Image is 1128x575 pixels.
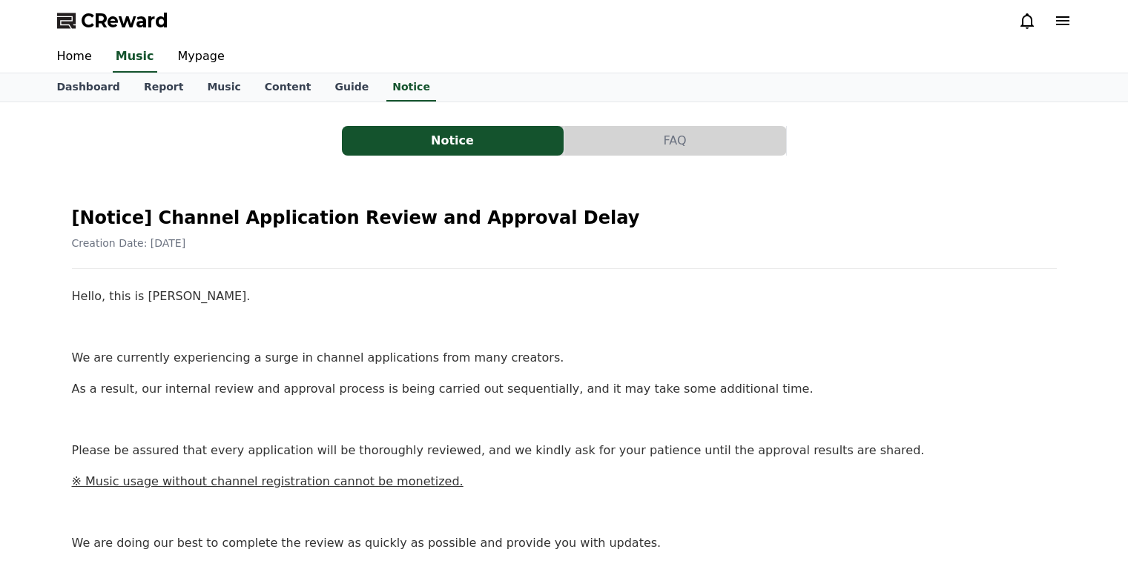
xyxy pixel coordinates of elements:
a: Dashboard [45,73,132,102]
p: We are currently experiencing a surge in channel applications from many creators. [72,348,1057,368]
p: Please be assured that every application will be thoroughly reviewed, and we kindly ask for your ... [72,441,1057,460]
p: We are doing our best to complete the review as quickly as possible and provide you with updates. [72,534,1057,553]
a: FAQ [564,126,787,156]
span: Creation Date: [DATE] [72,237,186,249]
a: Notice [386,73,436,102]
a: Notice [342,126,564,156]
u: ※ Music usage without channel registration cannot be monetized. [72,474,464,488]
a: Music [195,73,252,102]
a: Report [132,73,196,102]
h2: [Notice] Channel Application Review and Approval Delay [72,206,1057,230]
a: Home [45,41,104,73]
p: Hello, this is [PERSON_NAME]. [72,287,1057,306]
button: Notice [342,126,564,156]
a: Mypage [166,41,237,73]
p: As a result, our internal review and approval process is being carried out sequentially, and it m... [72,379,1057,399]
a: Guide [323,73,380,102]
a: CReward [57,9,168,33]
a: Music [113,41,157,73]
a: Content [253,73,323,102]
span: CReward [81,9,168,33]
button: FAQ [564,126,786,156]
